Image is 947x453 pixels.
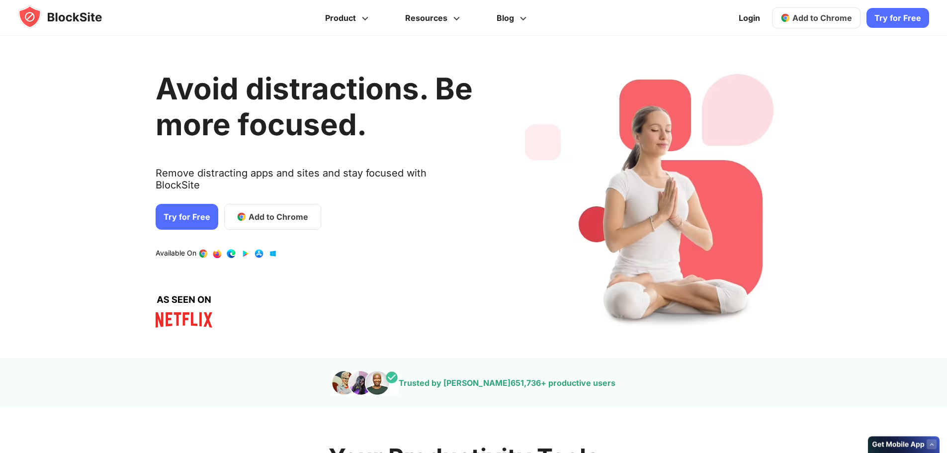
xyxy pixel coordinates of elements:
[224,204,321,230] a: Add to Chrome
[156,167,473,199] text: Remove distracting apps and sites and stay focused with BlockSite
[156,71,473,142] h1: Avoid distractions. Be more focused.
[866,8,929,28] a: Try for Free
[332,370,399,395] img: pepole images
[511,378,541,388] span: 651,736
[399,378,615,388] text: Trusted by [PERSON_NAME] + productive users
[792,13,852,23] span: Add to Chrome
[18,5,121,29] img: blocksite-icon.5d769676.svg
[156,204,218,230] a: Try for Free
[733,6,766,30] a: Login
[780,13,790,23] img: chrome-icon.svg
[772,7,861,28] a: Add to Chrome
[156,249,196,259] text: Available On
[249,211,308,223] span: Add to Chrome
